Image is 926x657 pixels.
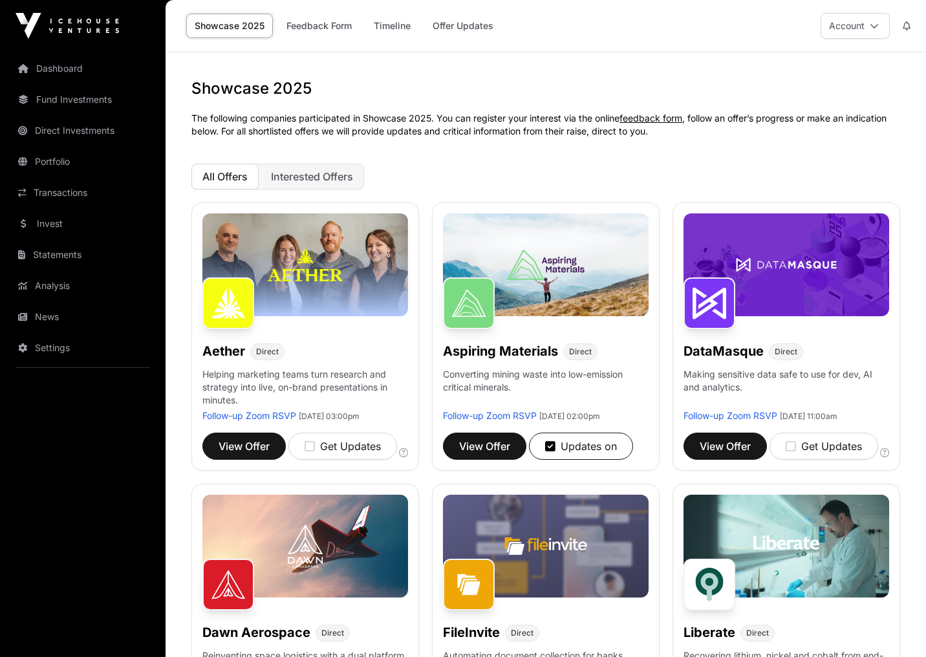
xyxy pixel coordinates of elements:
[746,628,769,638] span: Direct
[202,342,245,360] h1: Aether
[260,164,364,189] button: Interested Offers
[288,433,397,460] button: Get Updates
[10,116,155,145] a: Direct Investments
[684,410,777,421] a: Follow-up Zoom RSVP
[202,559,254,610] img: Dawn Aerospace
[424,14,502,38] a: Offer Updates
[539,411,600,421] span: [DATE] 02:00pm
[219,438,270,454] span: View Offer
[684,213,889,316] img: DataMasque-Banner.jpg
[186,14,273,38] a: Showcase 2025
[684,368,889,409] p: Making sensitive data safe to use for dev, AI and analytics.
[443,342,558,360] h1: Aspiring Materials
[684,559,735,610] img: Liberate
[700,438,751,454] span: View Offer
[202,213,408,316] img: Aether-Banner.jpg
[16,13,119,39] img: Icehouse Ventures Logo
[365,14,419,38] a: Timeline
[305,438,381,454] div: Get Updates
[684,623,735,641] h1: Liberate
[202,623,310,641] h1: Dawn Aerospace
[10,85,155,114] a: Fund Investments
[10,210,155,238] a: Invest
[780,411,837,421] span: [DATE] 11:00am
[10,178,155,207] a: Transactions
[684,433,767,460] button: View Offer
[443,277,495,329] img: Aspiring Materials
[271,170,353,183] span: Interested Offers
[321,628,344,638] span: Direct
[443,410,537,421] a: Follow-up Zoom RSVP
[202,495,408,598] img: Dawn-Banner.jpg
[443,433,526,460] button: View Offer
[775,347,797,357] span: Direct
[459,438,510,454] span: View Offer
[10,303,155,331] a: News
[770,433,878,460] button: Get Updates
[443,559,495,610] img: FileInvite
[10,241,155,269] a: Statements
[191,112,900,138] p: The following companies participated in Showcase 2025. You can register your interest via the onl...
[443,623,500,641] h1: FileInvite
[191,164,259,189] button: All Offers
[786,438,862,454] div: Get Updates
[569,347,592,357] span: Direct
[278,14,360,38] a: Feedback Form
[10,272,155,300] a: Analysis
[443,368,649,409] p: Converting mining waste into low-emission critical minerals.
[545,438,617,454] div: Updates on
[619,113,682,124] a: feedback form
[684,495,889,598] img: Liberate-Banner.jpg
[191,78,900,99] h1: Showcase 2025
[511,628,533,638] span: Direct
[684,277,735,329] img: DataMasque
[443,495,649,598] img: File-Invite-Banner.jpg
[202,277,254,329] img: Aether
[202,433,286,460] button: View Offer
[202,410,296,421] a: Follow-up Zoom RSVP
[202,170,248,183] span: All Offers
[10,334,155,362] a: Settings
[10,147,155,176] a: Portfolio
[256,347,279,357] span: Direct
[299,411,360,421] span: [DATE] 03:00pm
[529,433,633,460] button: Updates on
[10,54,155,83] a: Dashboard
[443,213,649,316] img: Aspiring-Banner.jpg
[202,368,408,409] p: Helping marketing teams turn research and strategy into live, on-brand presentations in minutes.
[821,13,890,39] button: Account
[684,342,764,360] h1: DataMasque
